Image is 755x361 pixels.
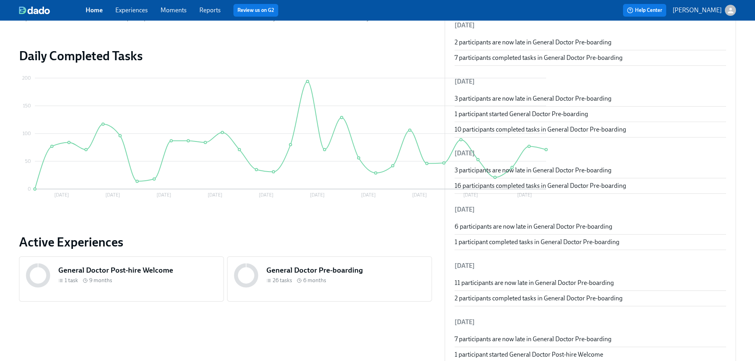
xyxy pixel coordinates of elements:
[65,277,78,284] span: 1 task
[455,125,726,134] div: 10 participants completed tasks in General Doctor Pre-boarding
[19,6,50,14] img: dado
[455,38,726,47] div: 2 participants are now late in General Doctor Pre-boarding
[273,277,292,284] span: 26 tasks
[455,94,726,103] div: 3 participants are now late in General Doctor Pre-boarding
[23,103,31,109] tspan: 150
[161,6,187,14] a: Moments
[266,265,425,275] h5: General Doctor Pre-boarding
[28,186,31,192] tspan: 0
[237,6,274,14] a: Review us on G2
[361,192,376,198] tspan: [DATE]
[455,181,726,190] div: 16 participants completed tasks in General Doctor Pre-boarding
[455,144,726,163] li: [DATE]
[455,350,726,359] div: 1 participant started General Doctor Post-hire Welcome
[54,192,69,198] tspan: [DATE]
[455,279,726,287] div: 11 participants are now late in General Doctor Pre-boarding
[22,75,31,81] tspan: 200
[455,238,726,246] div: 1 participant completed tasks in General Doctor Pre-boarding
[673,5,736,16] button: [PERSON_NAME]
[157,192,171,198] tspan: [DATE]
[199,6,221,14] a: Reports
[115,6,148,14] a: Experiences
[86,6,103,14] a: Home
[455,335,726,344] div: 7 participants are now late in General Doctor Pre-boarding
[623,4,666,17] button: Help Center
[455,72,726,91] li: [DATE]
[310,192,325,198] tspan: [DATE]
[455,200,726,219] li: [DATE]
[673,6,722,15] p: [PERSON_NAME]
[455,53,726,62] div: 7 participants completed tasks in General Doctor Pre-boarding
[455,294,726,303] div: 2 participants completed tasks in General Doctor Pre-boarding
[23,131,31,136] tspan: 100
[455,166,726,175] div: 3 participants are now late in General Doctor Pre-boarding
[455,110,726,118] div: 1 participant started General Doctor Pre-boarding
[627,6,662,14] span: Help Center
[303,277,326,284] span: 6 months
[227,256,432,302] a: General Doctor Pre-boarding26 tasks 6 months
[19,6,86,14] a: dado
[208,192,222,198] tspan: [DATE]
[25,159,31,164] tspan: 50
[19,234,432,250] a: Active Experiences
[455,256,726,275] li: [DATE]
[105,192,120,198] tspan: [DATE]
[58,265,217,275] h5: General Doctor Post-hire Welcome
[19,256,224,302] a: General Doctor Post-hire Welcome1 task 9 months
[455,313,726,332] li: [DATE]
[19,48,432,64] h2: Daily Completed Tasks
[455,21,475,29] span: [DATE]
[412,192,427,198] tspan: [DATE]
[89,277,112,284] span: 9 months
[233,4,278,17] button: Review us on G2
[455,222,726,231] div: 6 participants are now late in General Doctor Pre-boarding
[259,192,273,198] tspan: [DATE]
